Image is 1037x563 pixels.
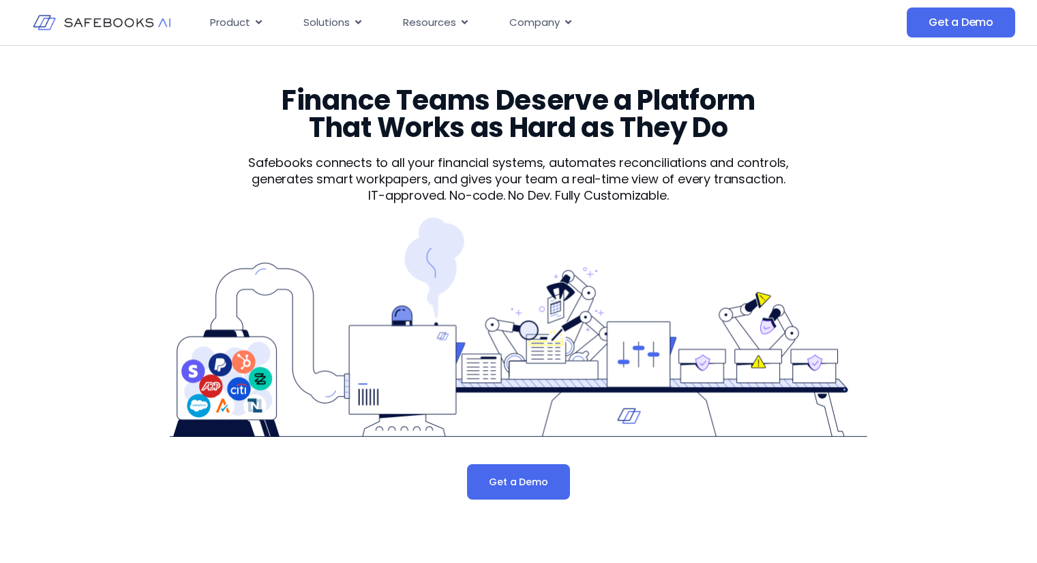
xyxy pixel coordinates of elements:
[907,7,1015,37] a: Get a Demo
[489,475,547,489] span: Get a Demo
[403,15,456,31] span: Resources
[224,155,813,187] p: Safebooks connects to all your financial systems, automates reconciliations and controls, generat...
[303,15,350,31] span: Solutions
[255,87,781,141] h3: Finance Teams Deserve a Platform That Works as Hard as They Do
[467,464,569,500] a: Get a Demo
[509,15,560,31] span: Company
[199,10,789,36] div: Menu Toggle
[170,217,867,437] img: Product 1
[210,15,250,31] span: Product
[929,16,993,29] span: Get a Demo
[224,187,813,204] p: IT-approved. No-code. No Dev. Fully Customizable.
[199,10,789,36] nav: Menu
